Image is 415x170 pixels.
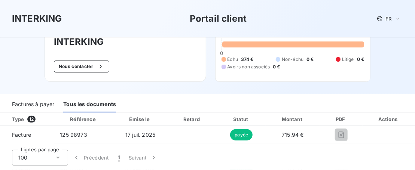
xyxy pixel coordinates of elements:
[118,154,120,161] span: 1
[70,116,95,122] div: Référence
[115,115,166,123] div: Émise le
[282,56,303,63] span: Non-échu
[357,56,364,63] span: 0 €
[27,116,36,123] span: 12
[306,56,314,63] span: 0 €
[7,115,52,123] div: Type
[113,150,124,166] button: 1
[282,132,303,138] span: 715,94 €
[63,97,116,112] div: Tous les documents
[12,12,62,25] h3: INTERKING
[342,56,354,63] span: Litige
[220,50,223,56] span: 0
[219,115,264,123] div: Statut
[12,97,54,112] div: Factures à payer
[6,131,48,139] span: Facture
[267,115,318,123] div: Montant
[190,12,247,25] h3: Portail client
[364,115,414,123] div: Actions
[124,150,162,166] button: Suivant
[54,35,197,49] h3: INTERKING
[169,115,216,123] div: Retard
[60,132,87,138] span: 125 98973
[228,56,238,63] span: Échu
[18,154,27,161] span: 100
[125,132,155,138] span: 17 juil. 2025
[54,61,109,72] button: Nous contacter
[228,64,270,70] span: Avoirs non associés
[273,64,280,70] span: 0 €
[68,150,113,166] button: Précédent
[230,129,253,140] span: payée
[386,16,392,22] span: FR
[241,56,254,63] span: 374 €
[321,115,361,123] div: PDF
